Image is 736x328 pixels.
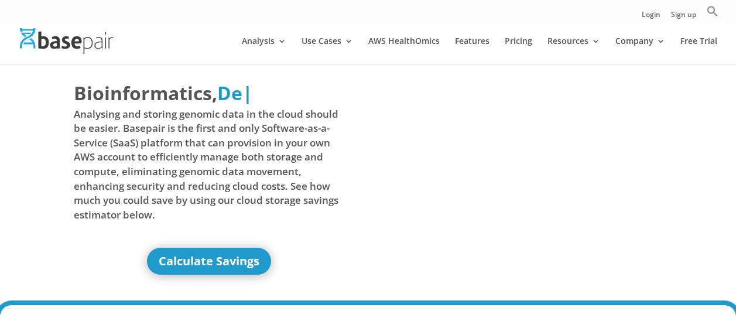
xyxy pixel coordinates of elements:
[505,37,532,64] a: Pricing
[680,37,717,64] a: Free Trial
[147,248,271,275] a: Calculate Savings
[547,37,600,64] a: Resources
[376,80,646,232] iframe: Basepair - NGS Analysis Simplified
[707,5,718,17] svg: Search
[74,107,344,223] span: Analysing and storing genomic data in the cloud should be easier. Basepair is the first and only ...
[455,37,489,64] a: Features
[217,80,242,105] span: De
[642,11,660,23] a: Login
[302,37,353,64] a: Use Cases
[242,37,286,64] a: Analysis
[671,11,696,23] a: Sign up
[20,28,113,53] img: Basepair
[74,80,217,107] span: Bioinformatics,
[707,5,718,23] a: Search Icon Link
[242,80,253,105] span: |
[368,37,440,64] a: AWS HealthOmics
[615,37,665,64] a: Company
